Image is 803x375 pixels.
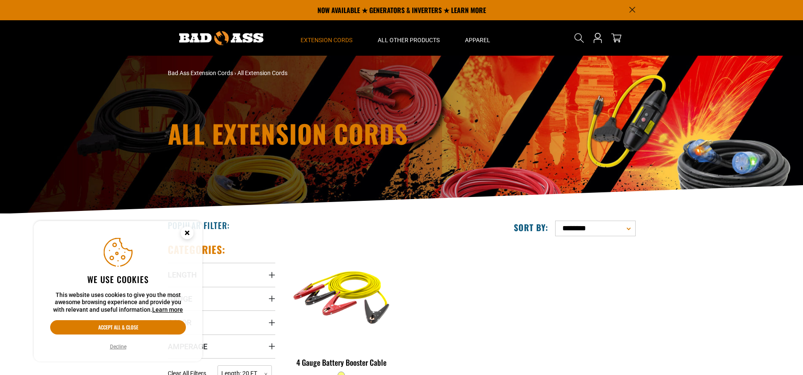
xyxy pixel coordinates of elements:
[365,20,452,56] summary: All Other Products
[168,220,230,231] h2: Popular Filter:
[50,291,186,314] p: This website uses cookies to give you the most awesome browsing experience and provide you with r...
[179,31,263,45] img: Bad Ass Extension Cords
[452,20,503,56] summary: Apparel
[168,287,275,310] summary: Gauge
[168,335,275,358] summary: Amperage
[288,247,395,344] img: yellow
[288,20,365,56] summary: Extension Cords
[572,31,586,45] summary: Search
[288,359,395,366] div: 4 Gauge Battery Booster Cable
[301,36,352,44] span: Extension Cords
[34,221,202,362] aside: Cookie Consent
[168,310,275,334] summary: Color
[107,343,129,351] button: Decline
[50,320,186,335] button: Accept all & close
[465,36,490,44] span: Apparel
[288,243,395,371] a: yellow 4 Gauge Battery Booster Cable
[378,36,440,44] span: All Other Products
[514,222,548,233] label: Sort by:
[50,274,186,285] h2: We use cookies
[168,121,475,146] h1: All Extension Cords
[168,69,475,78] nav: breadcrumbs
[234,70,236,76] span: ›
[152,306,183,313] a: Learn more
[168,263,275,286] summary: Length
[237,70,287,76] span: All Extension Cords
[168,70,233,76] a: Bad Ass Extension Cords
